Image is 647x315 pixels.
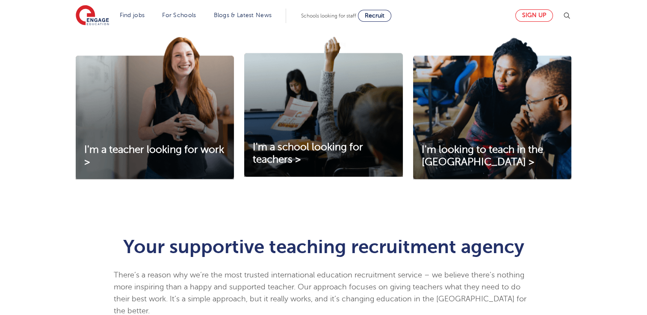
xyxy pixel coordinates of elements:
[76,37,234,179] img: I'm a teacher looking for work
[358,10,391,22] a: Recruit
[76,5,109,26] img: Engage Education
[422,144,543,168] span: I'm looking to teach in the [GEOGRAPHIC_DATA] >
[515,9,553,22] a: Sign up
[214,12,272,18] a: Blogs & Latest News
[413,144,571,169] a: I'm looking to teach in the [GEOGRAPHIC_DATA] >
[253,141,363,165] span: I'm a school looking for teachers >
[413,37,571,179] img: I'm looking to teach in the UK
[114,237,533,256] h1: Your supportive teaching recruitment agency
[244,141,402,166] a: I'm a school looking for teachers >
[84,144,224,168] span: I'm a teacher looking for work >
[365,12,384,19] span: Recruit
[114,271,526,315] span: There’s a reason why we’re the most trusted international education recruitment service – we beli...
[162,12,196,18] a: For Schools
[120,12,145,18] a: Find jobs
[301,13,356,19] span: Schools looking for staff
[244,37,402,177] img: I'm a school looking for teachers
[76,144,234,169] a: I'm a teacher looking for work >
